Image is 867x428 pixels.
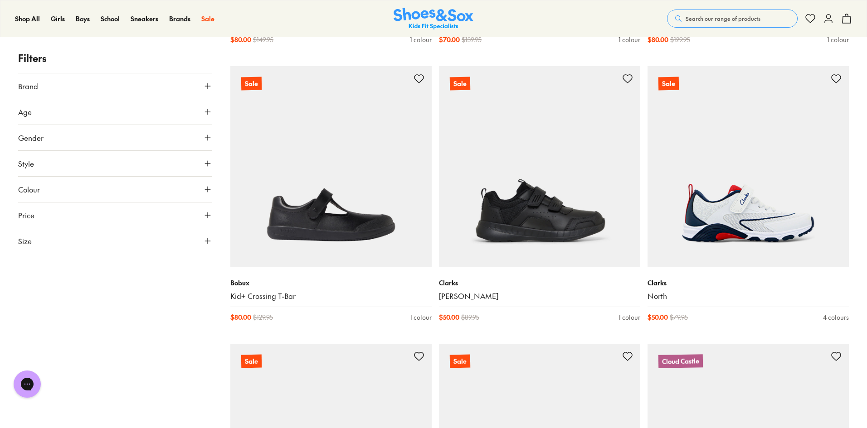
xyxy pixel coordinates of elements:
p: Clarks [439,278,640,288]
a: Shop All [15,14,40,24]
span: $ 149.95 [253,35,273,44]
p: Sale [658,77,679,90]
span: Search our range of products [686,14,760,23]
span: School [101,14,120,23]
span: $ 129.95 [670,35,690,44]
a: Kid+ Crossing T-Bar [230,291,432,301]
p: Sale [450,354,470,368]
div: 1 colour [410,313,432,322]
span: $ 80.00 [230,313,251,322]
button: Price [18,202,212,228]
button: Colour [18,177,212,202]
p: Clarks [648,278,849,288]
a: Sale [648,66,849,267]
span: Sneakers [131,14,158,23]
div: 1 colour [619,35,640,44]
button: Style [18,151,212,176]
span: $ 80.00 [230,35,251,44]
span: $ 70.00 [439,35,460,44]
span: Boys [76,14,90,23]
p: Sale [450,77,470,90]
div: 1 colour [619,313,640,322]
button: Search our range of products [667,10,798,28]
a: [PERSON_NAME] [439,291,640,301]
span: Girls [51,14,65,23]
span: $ 50.00 [648,313,668,322]
a: Sneakers [131,14,158,24]
span: Colour [18,184,40,195]
a: Girls [51,14,65,24]
span: $ 79.95 [670,313,688,322]
span: $ 139.95 [462,35,482,44]
p: Sale [241,77,262,90]
span: $ 89.95 [461,313,479,322]
img: SNS_Logo_Responsive.svg [394,8,473,30]
a: Brands [169,14,190,24]
a: Shoes & Sox [394,8,473,30]
span: $ 80.00 [648,35,668,44]
p: Bobux [230,278,432,288]
span: Size [18,236,32,246]
button: Gender [18,125,212,150]
a: Boys [76,14,90,24]
p: Filters [18,51,212,66]
iframe: Gorgias live chat messenger [9,367,45,401]
span: Price [18,210,34,221]
a: North [648,291,849,301]
a: Sale [230,66,432,267]
span: Brand [18,81,38,91]
a: Sale [439,66,640,267]
button: Brand [18,73,212,99]
span: Style [18,158,34,169]
span: Sale [201,14,214,23]
span: Shop All [15,14,40,23]
span: Gender [18,132,44,143]
a: School [101,14,120,24]
div: 4 colours [823,313,849,322]
p: Cloud Castle [658,354,703,368]
p: Sale [241,354,262,368]
span: $ 50.00 [439,313,459,322]
div: 1 colour [410,35,432,44]
button: Size [18,228,212,254]
span: Brands [169,14,190,23]
a: Sale [201,14,214,24]
span: $ 129.95 [253,313,273,322]
div: 1 colour [827,35,849,44]
button: Age [18,99,212,125]
span: Age [18,106,32,117]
